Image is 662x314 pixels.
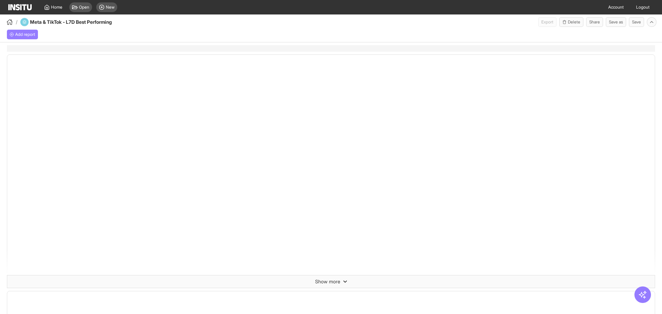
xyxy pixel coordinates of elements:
[79,4,89,10] span: Open
[8,4,32,10] img: Logo
[586,17,603,27] button: Share
[15,32,35,37] span: Add report
[51,4,62,10] span: Home
[7,30,38,39] button: Add report
[538,17,556,27] button: Export
[30,19,130,26] h4: Meta & TikTok - L7D Best Performing
[6,18,18,26] button: /
[629,17,644,27] button: Save
[538,17,556,27] span: Can currently only export from Insights reports.
[606,17,626,27] button: Save as
[20,18,130,26] div: Meta & TikTok - L7D Best Performing
[7,275,655,288] button: Show more
[7,30,38,39] div: Add a report to get started
[559,17,583,27] button: Delete
[106,4,114,10] span: New
[16,19,18,26] span: /
[315,278,340,285] span: Show more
